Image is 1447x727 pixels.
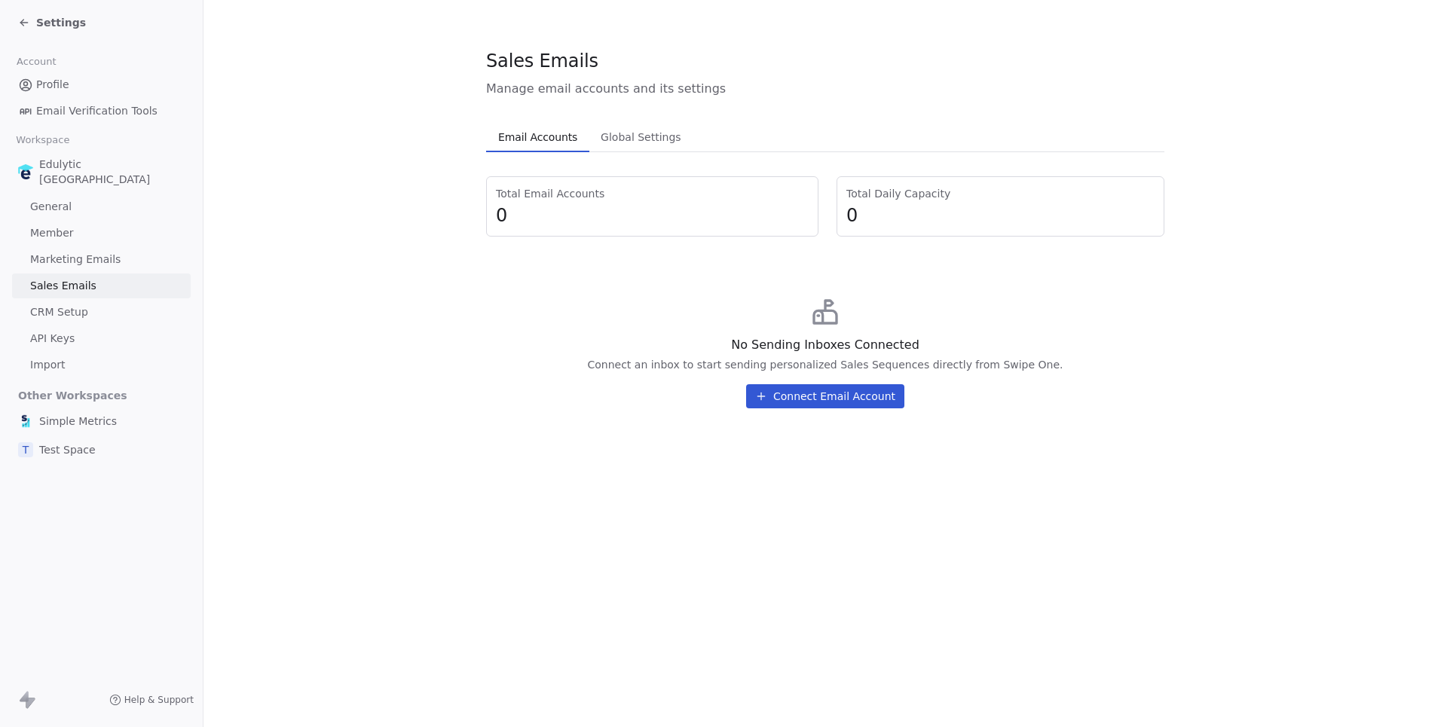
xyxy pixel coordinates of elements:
a: Email Verification Tools [12,99,191,124]
span: Test Space [39,442,96,457]
div: No Sending Inboxes Connected [731,336,919,354]
a: Import [12,353,191,377]
a: Member [12,221,191,246]
span: Help & Support [124,694,194,706]
span: 0 [846,204,1155,227]
span: Other Workspaces [12,383,133,408]
span: Account [10,50,63,73]
a: API Keys [12,326,191,351]
span: Marketing Emails [30,252,121,267]
img: sm-oviond-logo.png [18,414,33,429]
a: Marketing Emails [12,247,191,272]
span: Manage email accounts and its settings [486,80,1164,98]
span: Global Settings [595,127,687,148]
span: Edulytic [GEOGRAPHIC_DATA] [39,157,185,187]
span: Profile [36,77,69,93]
span: Total Email Accounts [496,186,809,201]
a: Profile [12,72,191,97]
span: Email Verification Tools [36,103,158,119]
span: Sales Emails [486,50,598,72]
span: General [30,199,72,215]
button: Connect Email Account [746,384,904,408]
span: 0 [496,204,809,227]
a: Help & Support [109,694,194,706]
span: Import [30,357,65,373]
span: Workspace [10,129,76,151]
a: CRM Setup [12,300,191,325]
div: Connect an inbox to start sending personalized Sales Sequences directly from Swipe One. [587,357,1063,372]
span: Member [30,225,74,241]
span: Email Accounts [492,127,583,148]
span: API Keys [30,331,75,347]
a: Settings [18,15,86,30]
span: Sales Emails [30,278,96,294]
span: Simple Metrics [39,414,117,429]
img: edulytic-mark-retina.png [18,164,33,179]
span: Total Daily Capacity [846,186,1155,201]
a: General [12,194,191,219]
span: T [18,442,33,457]
span: CRM Setup [30,304,88,320]
a: Sales Emails [12,273,191,298]
span: Settings [36,15,86,30]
